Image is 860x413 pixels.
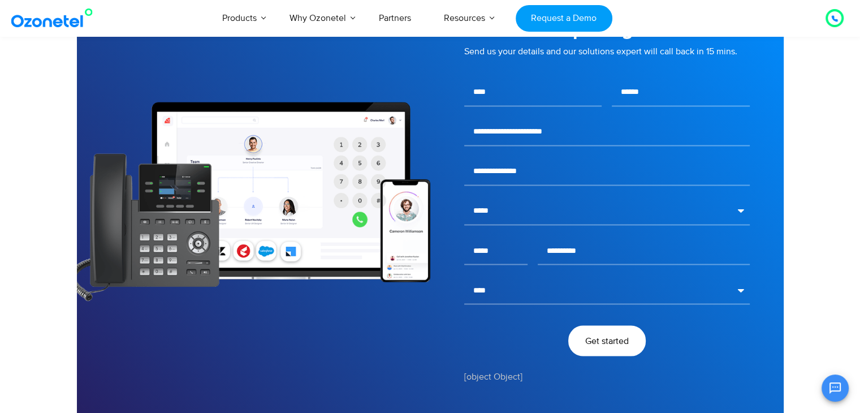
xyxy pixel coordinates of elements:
span: Get started [585,336,629,345]
button: Open chat [822,375,849,402]
button: Get started [568,325,646,356]
p: Send us your details and our solutions expert will call back in 15 mins. [464,45,750,58]
a: Request a Demo [516,5,612,32]
div: [object Object] [464,365,750,383]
